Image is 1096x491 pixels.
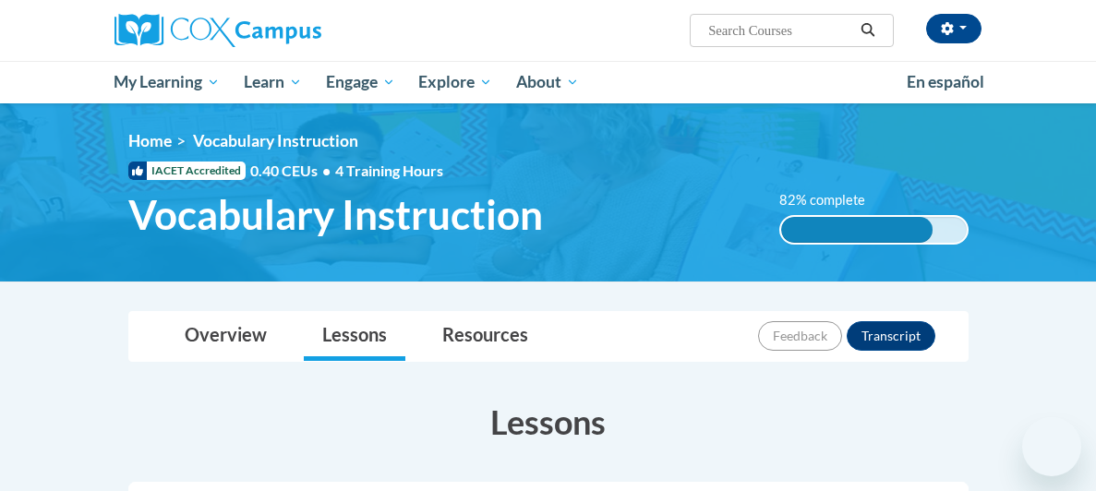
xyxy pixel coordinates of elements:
span: About [516,71,579,93]
span: 0.40 CEUs [250,161,335,181]
span: 4 Training Hours [335,162,443,179]
span: • [322,162,331,179]
button: Transcript [847,321,935,351]
span: Vocabulary Instruction [193,131,358,150]
span: IACET Accredited [128,162,246,180]
iframe: Button to launch messaging window [1022,417,1081,476]
img: Cox Campus [114,14,321,47]
span: Vocabulary Instruction [128,190,543,239]
button: Search [854,19,882,42]
span: En español [907,72,984,91]
button: Feedback [758,321,842,351]
a: About [504,61,591,103]
span: Engage [326,71,395,93]
div: Main menu [101,61,996,103]
a: Explore [406,61,504,103]
span: Learn [244,71,302,93]
span: Explore [418,71,492,93]
a: Resources [424,312,547,361]
input: Search Courses [706,19,854,42]
a: My Learning [102,61,233,103]
a: Lessons [304,312,405,361]
a: Learn [232,61,314,103]
div: 82% complete [781,217,933,243]
label: 82% complete [779,190,885,210]
a: En español [895,63,996,102]
h3: Lessons [128,399,969,445]
span: My Learning [114,71,220,93]
a: Engage [314,61,407,103]
a: Cox Campus [114,14,385,47]
button: Account Settings [926,14,982,43]
a: Home [128,131,172,150]
a: Overview [166,312,285,361]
